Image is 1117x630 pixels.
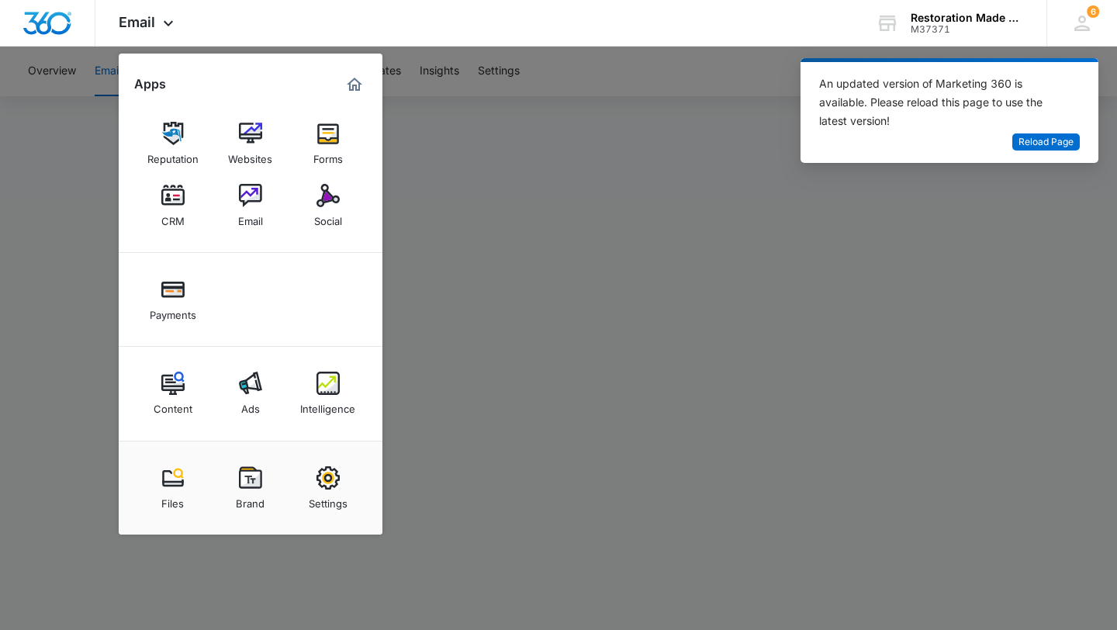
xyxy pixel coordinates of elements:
div: Ads [241,395,260,415]
a: Settings [299,459,358,517]
a: Email [221,176,280,235]
a: Websites [221,114,280,173]
div: Websites [228,145,272,165]
a: Brand [221,459,280,517]
a: Social [299,176,358,235]
span: Reload Page [1018,135,1074,150]
div: Settings [309,490,348,510]
a: Reputation [144,114,202,173]
div: Content [154,395,192,415]
div: CRM [161,207,185,227]
a: Content [144,364,202,423]
div: Forms [313,145,343,165]
a: Ads [221,364,280,423]
span: 6 [1087,5,1099,18]
a: Intelligence [299,364,358,423]
div: An updated version of Marketing 360 is available. Please reload this page to use the latest version! [819,74,1061,130]
div: Intelligence [300,395,355,415]
div: notifications count [1087,5,1099,18]
a: Forms [299,114,358,173]
a: Payments [144,270,202,329]
a: Files [144,459,202,517]
div: Payments [150,301,196,321]
a: Marketing 360® Dashboard [342,72,367,97]
div: Reputation [147,145,199,165]
span: Email [119,14,155,30]
div: Email [238,207,263,227]
div: Files [161,490,184,510]
button: Reload Page [1012,133,1080,151]
div: Brand [236,490,265,510]
div: Social [314,207,342,227]
div: account name [911,12,1024,24]
h2: Apps [134,77,166,92]
a: CRM [144,176,202,235]
div: account id [911,24,1024,35]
